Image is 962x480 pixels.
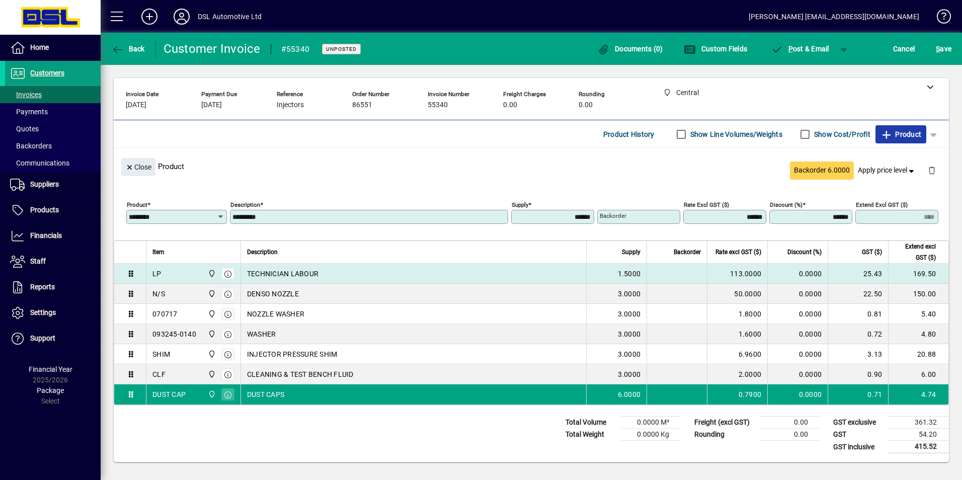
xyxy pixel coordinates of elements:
span: Central [205,389,217,400]
span: S [936,45,940,53]
app-page-header-button: Back [101,40,156,58]
label: Show Line Volumes/Weights [688,129,782,139]
button: Post & Email [766,40,834,58]
span: Item [152,247,165,258]
span: 3.0000 [618,289,641,299]
td: 6.00 [888,364,948,384]
button: Add [133,8,166,26]
div: Product [114,148,949,185]
span: Central [205,268,217,279]
span: Central [205,329,217,340]
td: 361.32 [889,417,949,429]
span: Customers [30,69,64,77]
span: GST ($) [862,247,882,258]
span: Invoices [10,91,42,99]
td: 0.90 [828,364,888,384]
button: Close [121,158,155,176]
td: 0.0000 [767,284,828,304]
div: DUST CAP [152,389,186,399]
span: 6.0000 [618,389,641,399]
span: INJECTOR PRESSURE SHIM [247,349,338,359]
a: Quotes [5,120,101,137]
td: 0.0000 [767,364,828,384]
td: 0.72 [828,324,888,344]
span: TECHNICIAN LABOUR [247,269,318,279]
div: 113.0000 [713,269,761,279]
td: 54.20 [889,429,949,441]
span: Backorder [674,247,701,258]
span: Central [205,288,217,299]
div: LP [152,269,162,279]
div: SHIM [152,349,170,359]
span: Payments [10,108,48,116]
span: Reports [30,283,55,291]
span: Communications [10,159,69,167]
a: Financials [5,223,101,249]
mat-label: Extend excl GST ($) [856,201,908,208]
td: 0.00 [760,417,820,429]
span: 55340 [428,101,448,109]
button: Product [875,125,926,143]
div: Customer Invoice [164,41,261,57]
span: CLEANING & TEST BENCH FLUID [247,369,354,379]
span: WASHER [247,329,276,339]
td: Freight (excl GST) [689,417,760,429]
td: 169.50 [888,264,948,284]
td: 4.74 [888,384,948,405]
button: Cancel [891,40,918,58]
div: [PERSON_NAME] [EMAIL_ADDRESS][DOMAIN_NAME] [749,9,919,25]
button: Back [109,40,147,58]
span: Back [111,45,145,53]
span: Custom Fields [684,45,747,53]
a: Staff [5,249,101,274]
span: Central [205,349,217,360]
td: 0.0000 [767,324,828,344]
span: Quotes [10,125,39,133]
a: Settings [5,300,101,326]
span: Product History [603,126,655,142]
span: Documents (0) [598,45,663,53]
span: Home [30,43,49,51]
mat-label: Description [230,201,260,208]
div: 093245-0140 [152,329,196,339]
a: Backorders [5,137,101,154]
span: Cancel [893,41,915,57]
span: DUST CAPS [247,389,284,399]
span: 0.00 [579,101,593,109]
mat-label: Supply [512,201,528,208]
span: Rate excl GST ($) [715,247,761,258]
div: 1.6000 [713,329,761,339]
span: DENSO NOZZLE [247,289,299,299]
button: Profile [166,8,198,26]
span: Product [880,126,921,142]
button: Backorder 6.0000 [790,162,854,180]
button: Apply price level [854,162,920,180]
span: 86551 [352,101,372,109]
span: NOZZLE WASHER [247,309,304,319]
td: 0.0000 [767,304,828,324]
button: Documents (0) [595,40,666,58]
span: 3.0000 [618,369,641,379]
span: Backorder 6.0000 [794,165,850,176]
a: Payments [5,103,101,120]
div: N/S [152,289,165,299]
span: P [788,45,793,53]
mat-label: Product [127,201,147,208]
span: Apply price level [858,165,916,176]
td: 0.0000 [767,264,828,284]
td: Total Volume [560,417,621,429]
td: 25.43 [828,264,888,284]
app-page-header-button: Close [119,162,158,171]
a: Knowledge Base [929,2,949,35]
span: 3.0000 [618,309,641,319]
label: Show Cost/Profit [812,129,870,139]
span: Staff [30,257,46,265]
span: Extend excl GST ($) [895,241,936,263]
span: [DATE] [126,101,146,109]
button: Delete [920,158,944,182]
a: Invoices [5,86,101,103]
td: 0.0000 Kg [621,429,681,441]
td: GST [828,429,889,441]
td: 0.00 [760,429,820,441]
div: 6.9600 [713,349,761,359]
